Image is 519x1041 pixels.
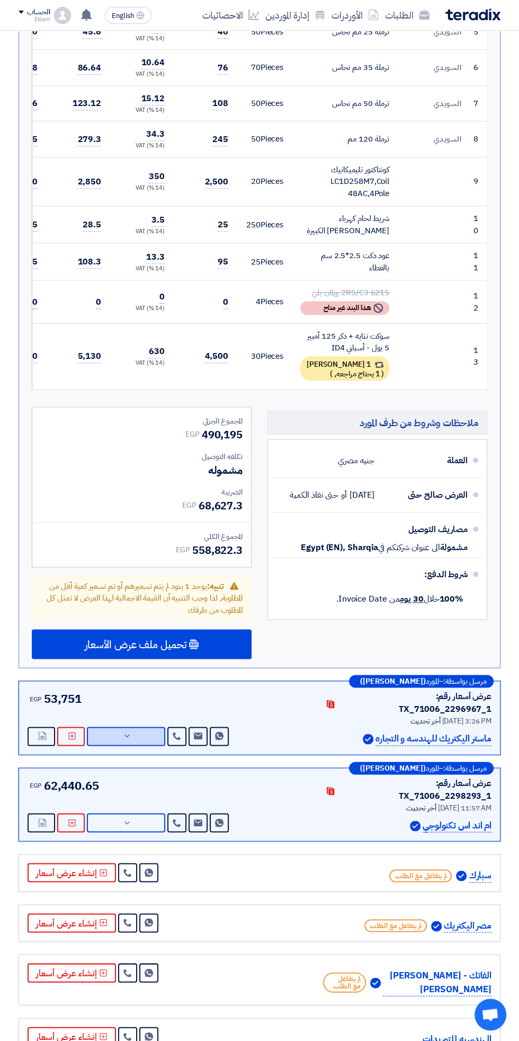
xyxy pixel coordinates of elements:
span: 108.3 [77,255,101,269]
a: Open chat [475,999,506,1030]
p: ام اند اس تكنولوجي [423,818,491,833]
span: 5,130 [77,350,101,363]
span: تحميل ملف عرض الأسعار [85,639,186,649]
td: Pieces [237,14,292,50]
div: العرض صالح حتى [383,482,468,508]
div: جنيه مصري [338,451,374,471]
span: 30 [251,350,261,362]
span: [DATE] 11:57 AM [437,802,491,813]
span: 108 [212,97,228,110]
div: (14 %) VAT [118,106,165,115]
span: 40 [218,25,228,39]
div: شروط الدفع: [289,562,468,587]
td: 9 [470,157,487,206]
span: 53,751 [44,690,82,707]
img: Verified Account [410,821,420,831]
span: EGP [176,544,190,555]
span: لم يتفاعل مع الطلب [323,972,366,992]
div: – [349,762,494,774]
div: الحساب [27,8,50,17]
span: مشموله [208,462,243,478]
span: 123.12 [73,97,101,110]
span: 13.3 [146,251,165,264]
span: 62,440.65 [44,777,99,794]
span: 250 [246,219,261,231]
div: المجموع الكلي [41,531,243,542]
b: ([PERSON_NAME]) [360,764,426,772]
td: 10 [470,206,487,243]
span: [DATE] 3:26 PM [442,715,491,726]
td: Pieces [237,280,292,324]
span: أو [341,490,347,500]
img: Verified Account [431,921,442,931]
td: 7 [470,85,487,121]
span: 45.6 [83,25,101,39]
div: (14 %) VAT [118,359,165,368]
a: إدارة الموردين [262,3,328,28]
td: 8 [470,121,487,157]
span: 86.64 [77,61,101,75]
span: 0 [96,296,101,309]
button: إنشاء عرض أسعار [28,863,116,882]
span: 630 [149,345,165,358]
span: ( [381,368,384,380]
span: 68,627.3 [199,498,243,514]
span: 34.3 [146,128,165,141]
div: ترملة 35 مم نحاس [300,61,389,74]
p: سبارك [469,868,491,883]
div: (14 %) VAT [118,34,165,43]
span: English [112,12,134,20]
div: عود دكت 2.5*2.5 سم بالغطاء [300,250,389,274]
span: الى عنوان شركتكم في [378,542,440,553]
div: عرض أسعار رقم: TX_71006_2296967_1 [342,690,491,715]
td: Pieces [237,157,292,206]
p: ماستر اليكتريك للهندسه و التجاره [375,731,491,746]
div: المجموع الجزئي [41,416,243,427]
div: ترملة 120 مم [300,133,389,145]
span: 0 [223,296,228,309]
span: ) [330,368,333,380]
div: الضريبة [41,487,243,498]
span: 25 [251,256,261,268]
div: كونتاكتور تليميكانيك LC1D258M7,Coil 48AC,4Pole [300,164,389,200]
p: مصر اليكتريك [444,919,491,933]
span: 50 [251,133,261,145]
div: Eslam [19,16,50,22]
span: EGP [182,500,196,511]
span: المورد [426,677,439,685]
span: [DATE] [350,490,374,500]
div: (14 %) VAT [118,304,165,313]
span: تنبيه: [207,580,223,592]
span: 95 [218,255,228,269]
span: 245 [212,133,228,146]
span: 4,500 [204,350,228,363]
a: الطلبات [382,3,433,28]
span: 0 [32,296,38,309]
span: مرسل بواسطة: [443,764,487,772]
td: 6 [470,50,487,86]
img: Teradix logo [445,8,500,21]
div: تكلفه التوصيل [41,451,243,462]
div: ترملة 25 مم نحاس [300,26,389,38]
div: مصاريف التوصيل [383,517,468,542]
a: الاحصائيات [199,3,262,28]
span: لم يتفاعل مع الطلب [364,919,427,932]
span: يوجد 1 بنود لم يتم تسعيرهم أو تم تسعير كمية أقل من المطلوبة, لذا وجب التنبيه أن القيمة الاجمالية ... [47,580,243,616]
span: 28.5 [83,218,101,232]
span: مرسل بواسطة: [443,677,487,685]
td: Pieces [237,206,292,243]
button: إنشاء عرض أسعار [28,963,116,982]
div: 2RS/C3 6215 رولمان بلي [300,287,389,299]
div: 1 [PERSON_NAME] [300,356,389,381]
td: السويدي [398,50,470,86]
div: (14 %) VAT [118,142,165,151]
a: الأوردرات [328,3,382,28]
td: Pieces [237,50,292,86]
span: هذا البند غير متاح [324,304,371,312]
div: (14 %) VAT [118,70,165,79]
span: 70 [251,61,261,73]
span: مشمولة [440,542,468,553]
span: 50 [251,26,261,38]
td: 5 [470,14,487,50]
span: 0 [159,290,165,304]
